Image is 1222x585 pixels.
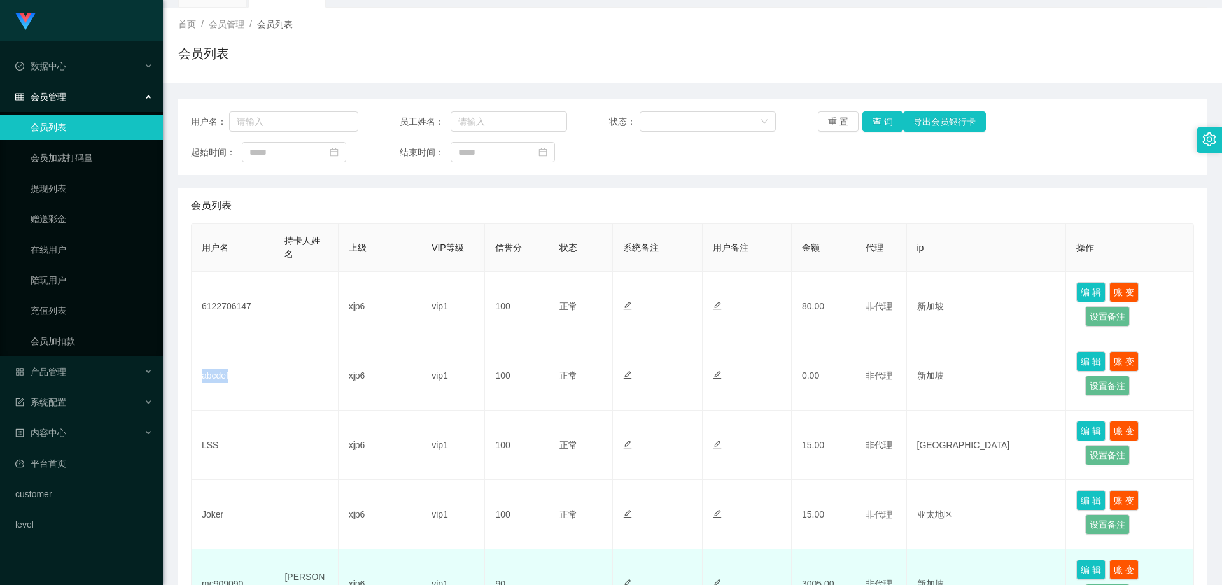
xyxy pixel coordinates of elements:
span: 用户备注 [713,243,748,253]
span: 金额 [802,243,820,253]
button: 账 变 [1109,421,1139,441]
span: 非代理 [866,301,892,311]
td: abcdef [192,341,274,411]
i: 图标: calendar [330,148,339,157]
span: 正常 [559,509,577,519]
td: [GEOGRAPHIC_DATA] [907,411,1067,480]
span: 员工姓名： [400,115,451,129]
span: 正常 [559,440,577,450]
button: 账 变 [1109,490,1139,511]
span: 内容中心 [15,428,66,438]
span: 会员列表 [257,19,293,29]
td: 亚太地区 [907,480,1067,549]
span: 首页 [178,19,196,29]
button: 设置备注 [1085,514,1130,535]
span: 结束时间： [400,146,451,159]
button: 导出会员银行卡 [903,111,986,132]
td: 100 [485,411,549,480]
span: 正常 [559,370,577,381]
a: 会员加减打码量 [31,145,153,171]
i: 图标: setting [1202,132,1216,146]
span: 用户名 [202,243,228,253]
td: vip1 [421,341,485,411]
span: 上级 [349,243,367,253]
a: 提现列表 [31,176,153,201]
a: 会员列表 [31,115,153,140]
a: 图标: dashboard平台首页 [15,451,153,476]
td: 6122706147 [192,272,274,341]
td: Joker [192,480,274,549]
td: 0.00 [792,341,855,411]
input: 请输入 [451,111,567,132]
span: 用户名： [191,115,229,129]
button: 编 辑 [1076,282,1106,302]
a: level [15,512,153,537]
i: 图标: edit [713,440,722,449]
span: 代理 [866,243,883,253]
button: 账 变 [1109,351,1139,372]
i: 图标: form [15,398,24,407]
td: 15.00 [792,411,855,480]
td: vip1 [421,411,485,480]
span: VIP等级 [432,243,464,253]
a: 赠送彩金 [31,206,153,232]
td: LSS [192,411,274,480]
span: 会员管理 [15,92,66,102]
td: 80.00 [792,272,855,341]
button: 编 辑 [1076,421,1106,441]
h1: 会员列表 [178,44,229,63]
button: 设置备注 [1085,445,1130,465]
td: xjp6 [339,480,421,549]
td: 新加坡 [907,272,1067,341]
td: 100 [485,272,549,341]
button: 重 置 [818,111,859,132]
span: 会员管理 [209,19,244,29]
a: 陪玩用户 [31,267,153,293]
td: 100 [485,341,549,411]
button: 查 询 [862,111,903,132]
i: 图标: edit [623,509,632,518]
span: 状态： [609,115,640,129]
i: 图标: edit [623,301,632,310]
span: 持卡人姓名 [284,236,320,259]
span: 非代理 [866,509,892,519]
span: 会员列表 [191,198,232,213]
span: 数据中心 [15,61,66,71]
i: 图标: appstore-o [15,367,24,376]
i: 图标: edit [713,370,722,379]
input: 请输入 [229,111,358,132]
span: / [249,19,252,29]
td: xjp6 [339,341,421,411]
i: 图标: edit [623,440,632,449]
a: 会员加扣款 [31,328,153,354]
i: 图标: edit [713,509,722,518]
span: 信誉分 [495,243,522,253]
td: 100 [485,480,549,549]
td: xjp6 [339,272,421,341]
span: / [201,19,204,29]
span: 产品管理 [15,367,66,377]
a: customer [15,481,153,507]
span: 非代理 [866,370,892,381]
button: 账 变 [1109,560,1139,580]
span: ip [917,243,924,253]
span: 系统备注 [623,243,659,253]
td: vip1 [421,480,485,549]
span: 非代理 [866,440,892,450]
a: 在线用户 [31,237,153,262]
i: 图标: edit [623,370,632,379]
i: 图标: down [761,118,768,127]
button: 设置备注 [1085,376,1130,396]
span: 起始时间： [191,146,242,159]
img: logo.9652507e.png [15,13,36,31]
span: 操作 [1076,243,1094,253]
a: 充值列表 [31,298,153,323]
button: 编 辑 [1076,351,1106,372]
td: 新加坡 [907,341,1067,411]
button: 账 变 [1109,282,1139,302]
span: 正常 [559,301,577,311]
button: 编 辑 [1076,560,1106,580]
i: 图标: table [15,92,24,101]
button: 设置备注 [1085,306,1130,327]
span: 系统配置 [15,397,66,407]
